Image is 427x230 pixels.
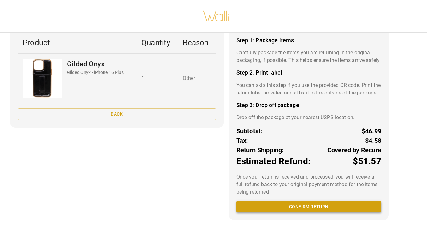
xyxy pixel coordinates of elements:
[353,155,381,168] p: $51.57
[183,75,211,82] p: Other
[67,59,124,69] p: Gilded Onyx
[141,75,173,82] p: 1
[236,37,381,44] h4: Step 1: Package items
[236,49,381,64] p: Carefully package the items you are returning in the original packaging, if possible. This helps ...
[362,126,381,136] p: $46.99
[141,37,173,48] p: Quantity
[23,37,131,48] p: Product
[18,108,216,120] button: Back
[203,3,230,30] img: walli-inc.myshopify.com
[327,145,381,155] p: Covered by Recura
[183,37,211,48] p: Reason
[236,155,311,168] p: Estimated Refund:
[236,114,381,121] p: Drop off the package at your nearest USPS location.
[236,126,263,136] p: Subtotal:
[67,69,124,76] p: Gilded Onyx - iPhone 16 Plus
[236,82,381,97] p: You can skip this step if you use the provided QR code. Print the return label provided and affix...
[236,136,248,145] p: Tax:
[236,173,381,196] p: Once your return is received and processed, you will receive a full refund back to your original ...
[365,136,381,145] p: $4.58
[236,69,381,76] h4: Step 2: Print label
[236,145,284,155] p: Return Shipping:
[236,102,381,109] h4: Step 3: Drop off package
[236,201,381,213] button: Confirm return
